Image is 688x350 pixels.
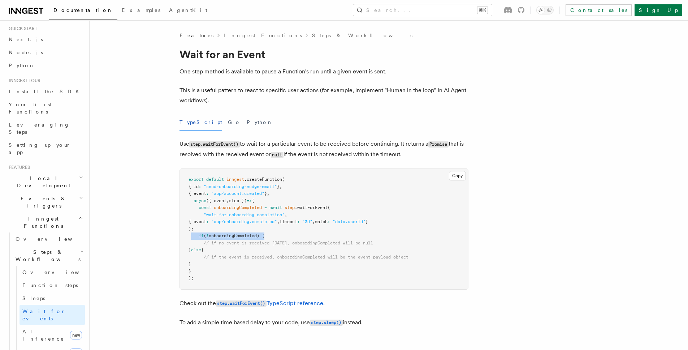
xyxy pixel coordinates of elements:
span: Examples [122,7,160,13]
span: Node.js [9,50,43,55]
span: { id [189,184,199,189]
a: Documentation [49,2,117,20]
span: Function steps [22,282,78,288]
span: Inngest tour [6,78,40,84]
span: : [206,191,209,196]
button: Search...⌘K [353,4,492,16]
button: Steps & Workflows [13,246,85,266]
span: "send-onboarding-nudge-email" [204,184,277,189]
span: // if no event is received [DATE], onboardingCompleted will be null [204,240,373,246]
span: ( [328,205,330,210]
span: AgentKit [169,7,207,13]
span: ( [282,177,285,182]
span: step [285,205,295,210]
a: Contact sales [566,4,632,16]
span: Steps & Workflows [13,248,81,263]
span: match [315,219,328,224]
span: , [277,219,280,224]
span: ({ event [206,198,226,203]
span: Next.js [9,37,43,42]
span: , [226,198,229,203]
span: onboardingCompleted [214,205,262,210]
button: TypeScript [179,114,222,131]
span: ( [204,233,206,238]
button: Local Development [6,172,85,192]
span: "app/onboarding.completed" [211,219,277,224]
span: Leveraging Steps [9,122,70,135]
span: Events & Triggers [6,195,79,209]
span: } [189,247,191,252]
a: Sign Up [635,4,682,16]
span: Install the SDK [9,89,83,94]
a: AI Inferencenew [20,325,85,345]
span: Documentation [53,7,113,13]
a: Overview [20,266,85,279]
span: Local Development [6,175,79,189]
a: Python [6,59,85,72]
span: { [252,198,254,203]
p: To add a simple time based delay to your code, use instead. [179,317,468,328]
span: } [277,184,280,189]
a: Inngest Functions [224,32,302,39]
span: Features [179,32,213,39]
span: async [194,198,206,203]
code: Promise [428,141,449,148]
a: Install the SDK [6,85,85,98]
span: "wait-for-onboarding-completion" [204,212,285,217]
span: const [199,205,211,210]
span: , [267,191,269,196]
p: This is a useful pattern to react to specific user actions (for example, implement "Human in the ... [179,85,468,106]
span: Your first Functions [9,102,52,115]
a: Sleeps [20,292,85,305]
span: else [191,247,201,252]
a: Examples [117,2,165,20]
a: Overview [13,232,85,246]
span: Sleeps [22,295,45,301]
span: : [206,219,209,224]
a: Function steps [20,279,85,292]
span: ); [189,226,194,231]
code: step.waitForEvent() [216,300,267,307]
a: Your first Functions [6,98,85,118]
span: Quick start [6,26,37,31]
a: Leveraging Steps [6,118,85,138]
span: await [269,205,282,210]
button: Python [247,114,273,131]
span: => [247,198,252,203]
span: Overview [16,236,90,242]
span: , [312,219,315,224]
span: onboardingCompleted) { [209,233,264,238]
span: ); [189,276,194,281]
span: timeout [280,219,297,224]
span: "3d" [302,219,312,224]
a: step.waitForEvent()TypeScript reference. [216,300,325,307]
span: : [297,219,300,224]
span: { [201,247,204,252]
span: Inngest Functions [6,215,78,230]
span: { event [189,219,206,224]
span: AI Inference [22,329,64,342]
span: } [189,261,191,266]
button: Inngest Functions [6,212,85,232]
a: AgentKit [165,2,212,20]
code: step.waitForEvent() [189,141,240,148]
span: Features [6,165,30,170]
span: = [264,205,267,210]
p: Use to wait for a particular event to be received before continuing. It returns a that is resolve... [179,139,468,160]
span: Overview [22,269,97,275]
button: Go [228,114,241,131]
a: Wait for events [20,305,85,325]
span: Wait for events [22,308,65,321]
button: Events & Triggers [6,192,85,212]
span: default [206,177,224,182]
span: ! [206,233,209,238]
span: .createFunction [244,177,282,182]
span: } [365,219,368,224]
kbd: ⌘K [477,7,488,14]
span: .waitForEvent [295,205,328,210]
span: : [328,219,330,224]
a: Steps & Workflows [312,32,412,39]
a: step.sleep() [310,319,343,326]
span: if [199,233,204,238]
